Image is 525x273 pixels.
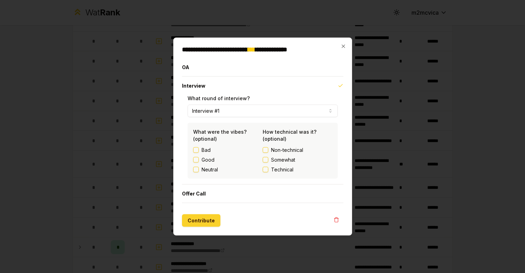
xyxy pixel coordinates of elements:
label: What round of interview? [188,95,250,101]
label: Neutral [202,166,218,173]
button: Contribute [182,214,220,227]
button: Technical [263,167,268,172]
button: OA [182,58,343,76]
span: Somewhat [271,156,295,163]
label: What were the vibes? (optional) [193,129,247,142]
div: Interview [182,95,343,184]
span: Non-technical [271,147,303,154]
button: Interview [182,77,343,95]
button: Somewhat [263,157,268,163]
button: Non-technical [263,147,268,153]
span: Technical [271,166,293,173]
button: Offer Call [182,185,343,203]
label: Good [202,156,214,163]
label: How technical was it? (optional) [263,129,316,142]
label: Bad [202,147,211,154]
